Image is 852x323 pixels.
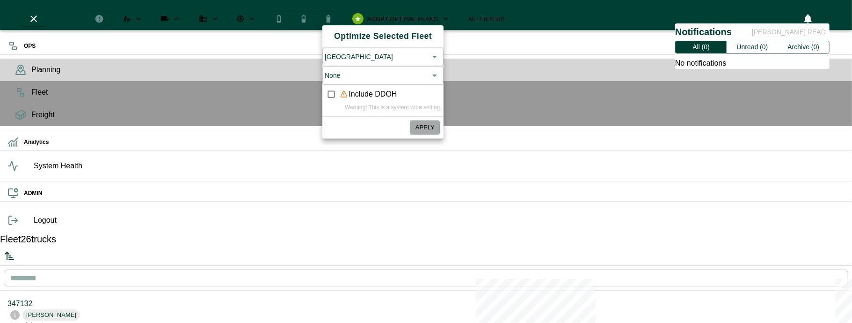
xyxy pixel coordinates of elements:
div: [GEOGRAPHIC_DATA] [325,52,429,62]
div: None [325,70,429,81]
button: Apply [410,120,440,135]
div: Include DDOH [340,89,397,100]
h2: Optimize Selected Fleet [329,29,437,44]
span: Warning! This is a system wide setting [345,103,440,113]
